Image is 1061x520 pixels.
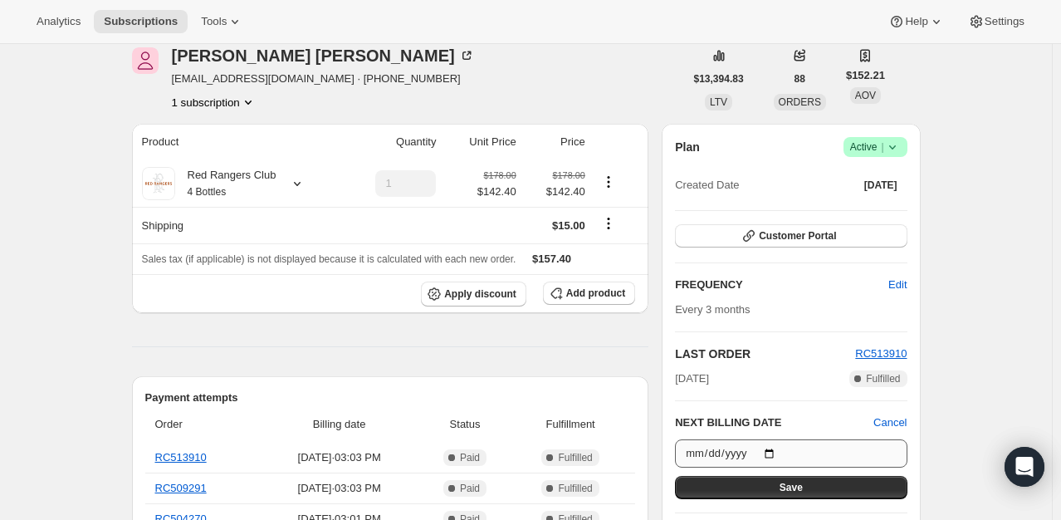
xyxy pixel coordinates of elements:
span: Fulfilled [558,482,592,495]
button: Settings [958,10,1034,33]
button: Analytics [27,10,90,33]
span: [DATE] · 03:03 PM [264,480,414,497]
button: [DATE] [854,174,907,197]
button: RC513910 [855,346,907,362]
button: Cancel [873,415,907,431]
span: Billing date [264,416,414,433]
span: Fulfillment [516,416,625,433]
button: Add product [543,282,635,305]
span: Subscriptions [104,15,178,28]
small: $178.00 [484,170,516,180]
span: 88 [795,72,805,86]
button: Help [878,10,954,33]
span: Settings [985,15,1024,28]
span: Sales tax (if applicable) is not displayed because it is calculated with each new order. [142,253,516,265]
span: Jill Durst [132,47,159,74]
span: Active [850,139,901,155]
button: Apply discount [421,282,526,307]
h2: Plan [675,139,700,155]
th: Product [132,124,342,160]
span: $142.40 [477,184,516,200]
span: [DATE] · 03:03 PM [264,449,414,466]
th: Order [145,406,260,443]
span: [EMAIL_ADDRESS][DOMAIN_NAME] · [PHONE_NUMBER] [172,71,475,87]
span: Help [905,15,927,28]
th: Shipping [132,207,342,243]
a: RC509291 [155,482,207,494]
span: Tools [201,15,227,28]
span: $142.40 [526,184,585,200]
h2: LAST ORDER [675,346,855,362]
button: Shipping actions [595,214,622,233]
button: Product actions [172,94,257,110]
button: Customer Portal [675,224,907,248]
span: Customer Portal [759,229,836,243]
a: RC513910 [855,347,907,360]
span: AOV [855,90,876,101]
span: Fulfilled [558,451,592,464]
small: $178.00 [553,170,585,180]
span: [DATE] [675,370,709,387]
div: Red Rangers Club [175,167,276,200]
img: product img [142,167,175,200]
span: LTV [710,96,727,108]
th: Quantity [342,124,442,160]
h2: NEXT BILLING DATE [675,415,873,431]
th: Price [521,124,590,160]
span: [DATE] [864,179,897,192]
a: RC513910 [155,451,207,464]
span: $13,394.83 [694,72,744,86]
button: Subscriptions [94,10,188,33]
small: 4 Bottles [188,186,227,198]
span: Add product [566,287,625,300]
span: Apply discount [444,287,516,301]
span: $152.21 [846,67,885,84]
button: Save [675,476,907,499]
button: 88 [785,67,815,91]
span: Save [780,481,803,494]
span: $15.00 [552,219,585,232]
span: Fulfilled [866,372,900,385]
span: $157.40 [532,253,571,265]
span: Analytics [37,15,81,28]
button: Edit [878,272,917,298]
h2: Payment attempts [145,390,636,406]
button: $13,394.83 [684,67,754,91]
span: Paid [460,482,480,495]
th: Unit Price [441,124,521,160]
button: Tools [191,10,253,33]
h2: FREQUENCY [675,277,888,293]
div: [PERSON_NAME] [PERSON_NAME] [172,47,475,64]
span: Status [424,416,506,433]
span: ORDERS [779,96,821,108]
span: Edit [888,277,907,293]
button: Product actions [595,173,622,191]
span: Created Date [675,177,739,194]
div: Open Intercom Messenger [1005,447,1044,487]
span: Every 3 months [675,303,750,316]
span: Paid [460,451,480,464]
span: | [881,140,883,154]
